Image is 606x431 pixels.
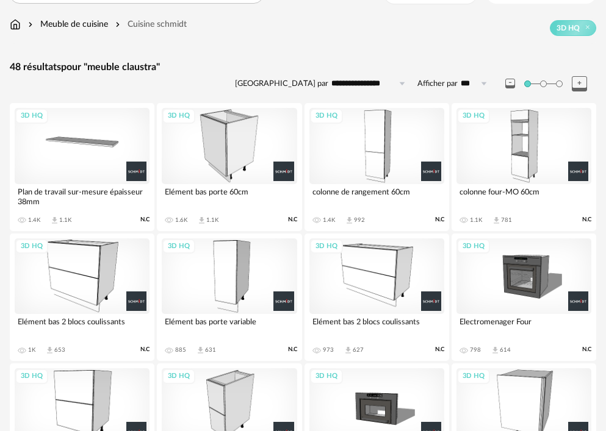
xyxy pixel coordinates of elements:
[457,109,490,124] div: 3D HQ
[26,18,108,30] div: Meuble de cuisine
[491,346,500,355] span: Download icon
[323,346,334,354] div: 973
[15,314,150,338] div: Elément bas 2 blocs coulissants
[157,103,301,230] a: 3D HQ Elément bas porte 60cm 1.6K Download icon 1.1K N.C
[196,346,205,355] span: Download icon
[309,184,444,208] div: colonne de rangement 60cm
[323,216,335,224] div: 1.4K
[452,233,596,361] a: 3D HQ Electromenager Four 798 Download icon 614 N.C
[61,62,160,72] span: pour "meuble claustra"
[15,109,48,124] div: 3D HQ
[457,369,490,384] div: 3D HQ
[305,233,449,361] a: 3D HQ Elément bas 2 blocs coulissants 973 Download icon 627 N.C
[15,369,48,384] div: 3D HQ
[10,233,154,361] a: 3D HQ Elément bas 2 blocs coulissants 1K Download icon 653 N.C
[435,216,444,224] span: N.C
[288,216,297,224] span: N.C
[310,109,343,124] div: 3D HQ
[310,369,343,384] div: 3D HQ
[457,239,490,254] div: 3D HQ
[140,346,150,354] span: N.C
[197,216,206,225] span: Download icon
[157,233,301,361] a: 3D HQ Elément bas porte variable 885 Download icon 631 N.C
[28,346,35,354] div: 1K
[492,216,501,225] span: Download icon
[354,216,365,224] div: 992
[235,79,328,89] label: [GEOGRAPHIC_DATA] par
[417,79,458,89] label: Afficher par
[309,314,444,338] div: Elément bas 2 blocs coulissants
[45,346,54,355] span: Download icon
[305,103,449,230] a: 3D HQ colonne de rangement 60cm 1.4K Download icon 992 N.C
[140,216,150,224] span: N.C
[162,109,195,124] div: 3D HQ
[10,103,154,230] a: 3D HQ Plan de travail sur-mesure épaisseur 38mm 1.4K Download icon 1.1K N.C
[582,346,591,354] span: N.C
[28,216,40,224] div: 1.4K
[59,216,71,224] div: 1.1K
[54,346,65,354] div: 653
[456,314,591,338] div: Electromenager Four
[50,216,59,225] span: Download icon
[310,239,343,254] div: 3D HQ
[175,346,186,354] div: 885
[501,216,512,224] div: 781
[345,216,354,225] span: Download icon
[162,239,195,254] div: 3D HQ
[452,103,596,230] a: 3D HQ colonne four-MO 60cm 1.1K Download icon 781 N.C
[288,346,297,354] span: N.C
[500,346,511,354] div: 614
[206,216,218,224] div: 1.1K
[353,346,364,354] div: 627
[557,23,580,33] span: 3D HQ
[162,314,297,338] div: Elément bas porte variable
[10,18,21,30] img: svg+xml;base64,PHN2ZyB3aWR0aD0iMTYiIGhlaWdodD0iMTciIHZpZXdCb3g9IjAgMCAxNiAxNyIgZmlsbD0ibm9uZSIgeG...
[470,216,482,224] div: 1.1K
[10,61,596,74] div: 48 résultats
[162,184,297,208] div: Elément bas porte 60cm
[26,18,35,30] img: svg+xml;base64,PHN2ZyB3aWR0aD0iMTYiIGhlaWdodD0iMTYiIHZpZXdCb3g9IjAgMCAxNiAxNiIgZmlsbD0ibm9uZSIgeG...
[175,216,187,224] div: 1.6K
[15,184,150,208] div: Plan de travail sur-mesure épaisseur 38mm
[344,346,353,355] span: Download icon
[162,369,195,384] div: 3D HQ
[582,216,591,224] span: N.C
[456,184,591,208] div: colonne four-MO 60cm
[470,346,481,354] div: 798
[435,346,444,354] span: N.C
[15,239,48,254] div: 3D HQ
[205,346,216,354] div: 631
